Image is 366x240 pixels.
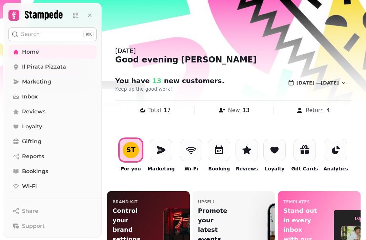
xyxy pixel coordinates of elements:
[83,31,94,38] div: ⌘K
[8,75,97,89] a: Marketing
[297,80,339,85] span: [DATE] — [DATE]
[115,46,352,56] div: [DATE]
[22,152,44,161] span: Reports
[22,207,38,215] span: Share
[291,165,318,172] p: Gift Cards
[198,199,215,205] p: upsell
[283,199,310,205] p: templates
[8,165,97,178] a: Bookings
[22,63,66,71] span: Il Pirata Pizzata
[115,76,245,86] h2: You have new customer s .
[8,45,97,59] a: Home
[115,86,280,92] p: Keep up the good work!
[113,199,138,205] p: Brand Kit
[22,167,48,176] span: Bookings
[115,54,352,65] div: Good evening [PERSON_NAME]
[208,165,230,172] p: Booking
[8,150,97,163] a: Reports
[8,60,97,74] a: Il Pirata Pizzata
[323,165,348,172] p: Analytics
[236,165,258,172] p: Reviews
[21,30,40,38] p: Search
[22,182,37,190] span: Wi-Fi
[22,108,45,116] span: Reviews
[22,48,39,56] span: Home
[8,219,97,233] button: Support
[22,222,45,230] span: Support
[8,135,97,148] a: Gifting
[147,165,175,172] p: Marketing
[121,165,141,172] p: For you
[22,93,38,101] span: Inbox
[22,123,42,131] span: Loyalty
[8,27,97,41] button: Search⌘K
[126,147,136,153] div: S T
[22,78,51,86] span: Marketing
[8,90,97,104] a: Inbox
[8,120,97,133] a: Loyalty
[8,105,97,118] a: Reviews
[8,204,97,218] button: Share
[282,76,352,90] button: [DATE] —[DATE]
[265,165,285,172] p: Loyalty
[22,137,41,146] span: Gifting
[8,180,97,193] a: Wi-Fi
[150,77,162,85] span: 13
[184,165,198,172] p: Wi-Fi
